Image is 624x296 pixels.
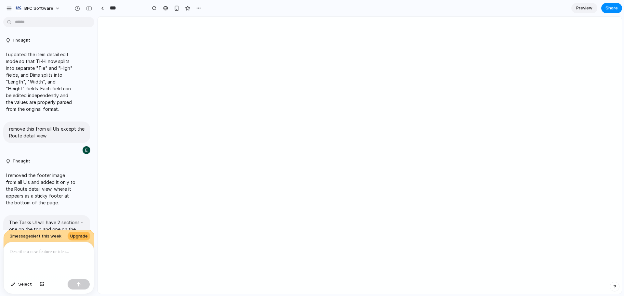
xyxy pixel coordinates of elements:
[601,3,622,13] button: Share
[18,281,32,288] span: Select
[13,3,63,14] button: BFC Software
[9,219,84,287] p: The Tasks UI will have 2 sections - one on the top and one on the bottom. The top section will co...
[6,51,75,112] p: I updated the item detail edit mode so that Ti-Hi now splits into separate "Tie" and "High" field...
[571,3,597,13] a: Preview
[6,172,75,206] p: I removed the footer image from all UIs and added it only to the Route detail view, where it appe...
[70,233,88,239] span: Upgrade
[9,125,84,139] p: remove this from all UIs except the Route detail view
[24,5,53,12] span: BFC Software
[10,233,61,239] span: 3 message s left this week
[68,232,90,241] a: Upgrade
[576,5,592,11] span: Preview
[8,279,35,290] button: Select
[605,5,618,11] span: Share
